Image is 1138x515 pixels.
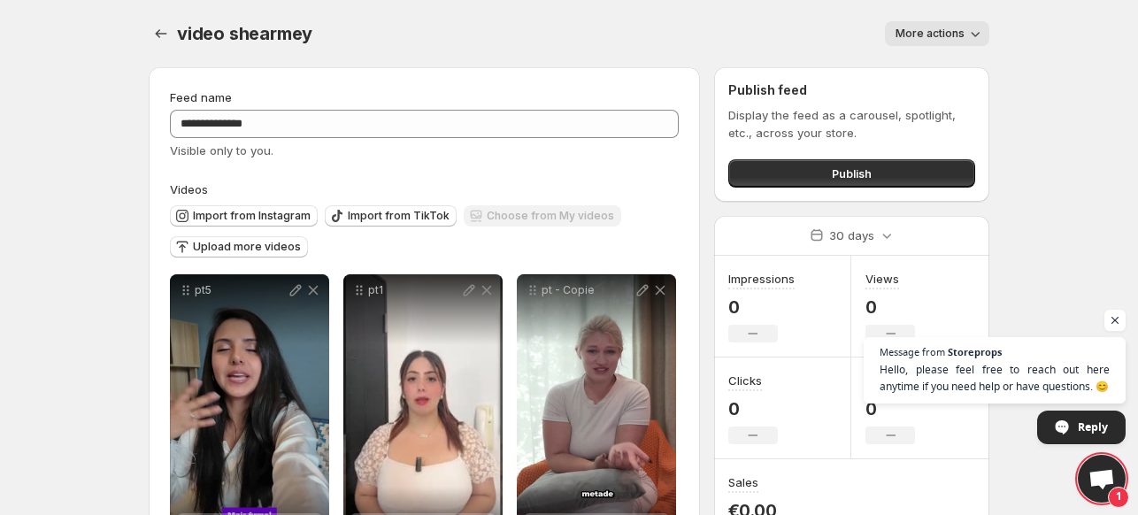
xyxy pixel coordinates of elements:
div: Open chat [1078,455,1126,503]
span: Message from [880,347,945,357]
button: More actions [885,21,989,46]
span: 1 [1108,487,1129,508]
p: 0 [728,296,795,318]
span: Hello, please feel free to reach out here anytime if you need help or have questions. 😊 [880,361,1110,395]
button: Settings [149,21,173,46]
span: Publish [832,165,872,182]
h3: Sales [728,473,758,491]
button: Import from TikTok [325,205,457,227]
span: Import from Instagram [193,209,311,223]
button: Import from Instagram [170,205,318,227]
span: Reply [1078,411,1108,442]
span: Videos [170,182,208,196]
p: pt1 [368,283,460,297]
span: Import from TikTok [348,209,450,223]
span: video shearmey [177,23,312,44]
span: More actions [896,27,965,41]
span: Upload more videos [193,240,301,254]
p: 0 [728,398,778,419]
button: Upload more videos [170,236,308,257]
h3: Clicks [728,372,762,389]
p: pt5 [195,283,287,297]
button: Publish [728,159,975,188]
p: 0 [865,296,915,318]
p: pt - Copie [542,283,634,297]
p: 30 days [829,227,874,244]
span: Visible only to you. [170,143,273,158]
span: Feed name [170,90,232,104]
h3: Impressions [728,270,795,288]
h3: Views [865,270,899,288]
p: Display the feed as a carousel, spotlight, etc., across your store. [728,106,975,142]
h2: Publish feed [728,81,975,99]
span: Storeprops [948,347,1002,357]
